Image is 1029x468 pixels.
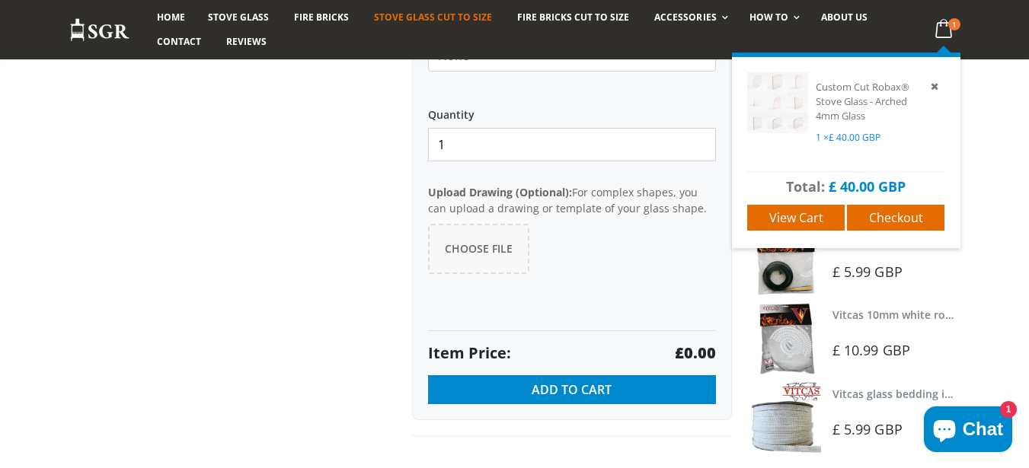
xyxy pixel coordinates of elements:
[832,341,910,359] span: £ 10.99 GBP
[532,381,612,398] span: Add to Cart
[428,342,511,364] span: Item Price:
[747,72,808,133] img: Custom Cut Robax® Stove Glass - Rectangular 250×250mm 4mm Cut to Size Glass
[750,382,821,453] img: Vitcas stove glass bedding in tape
[226,35,267,48] span: Reviews
[197,5,280,30] a: Stove Glass
[829,177,906,196] span: £ 40.00 GBP
[816,80,909,123] a: Custom Cut Robax® Stove Glass - Arched 4mm Glass
[832,420,903,438] span: £ 5.99 GBP
[654,11,716,24] span: Accessories
[749,11,788,24] span: How To
[816,94,907,123] span: - Arched 4mm Glass
[769,209,823,226] span: View cart
[816,80,909,108] span: Custom Cut Robax® Stove Glass
[948,18,960,30] span: 1
[428,375,716,404] button: Add to Cart
[821,11,868,24] span: About us
[829,131,880,144] span: £ 40.00 GBP
[363,5,503,30] a: Stove Glass Cut To Size
[869,209,923,226] span: Checkout
[215,30,278,54] a: Reviews
[810,5,879,30] a: About us
[738,5,807,30] a: How To
[208,11,269,24] span: Stove Glass
[157,35,201,48] span: Contact
[294,11,349,24] span: Fire Bricks
[428,185,572,199] strong: Upload Drawing (Optional):
[643,5,735,30] a: Accessories
[832,263,903,281] span: £ 5.99 GBP
[928,78,945,95] a: Remove item
[517,11,629,24] span: Fire Bricks Cut To Size
[786,177,825,196] span: Total:
[750,224,821,295] img: Vitcas stove glass bedding in tape
[919,406,1017,456] inbox-online-store-chat: Shopify online store chat
[374,11,492,24] span: Stove Glass Cut To Size
[747,205,845,231] a: View cart
[445,241,513,256] span: Choose File
[928,15,960,45] a: 1
[506,5,641,30] a: Fire Bricks Cut To Size
[145,5,197,30] a: Home
[428,94,716,122] label: Quantity
[750,303,821,374] img: Vitcas white rope, glue and gloves kit 10mm
[157,11,185,24] span: Home
[428,224,529,274] button: Choose File
[816,131,880,144] span: 1 ×
[145,30,213,54] a: Contact
[428,184,716,216] p: For complex shapes, you can upload a drawing or template of your glass shape.
[283,5,360,30] a: Fire Bricks
[847,205,944,231] a: Checkout
[675,342,716,364] strong: £0.00
[69,18,130,43] img: Stove Glass Replacement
